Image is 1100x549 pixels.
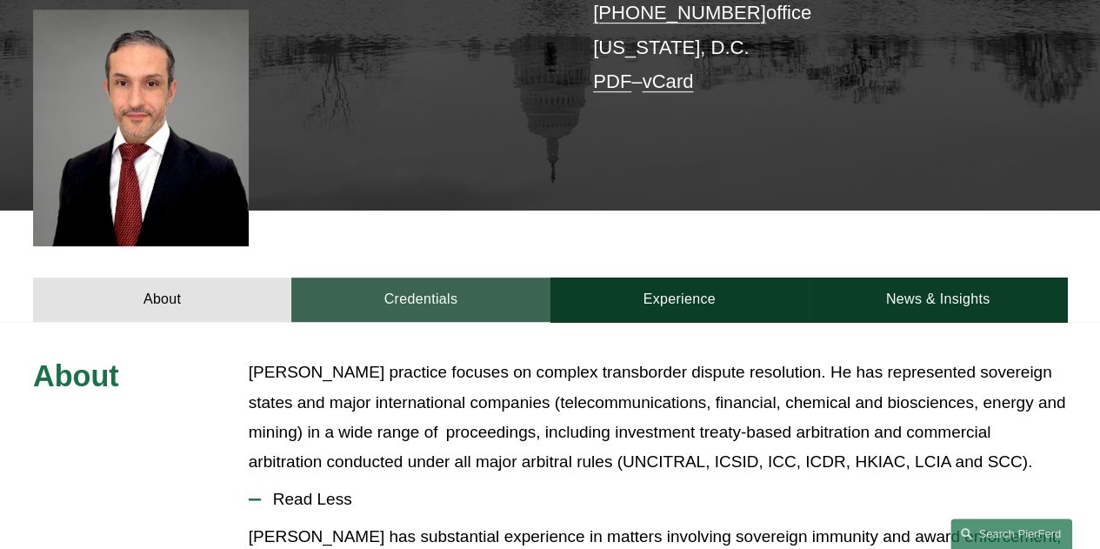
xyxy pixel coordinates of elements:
[593,2,766,23] a: [PHONE_NUMBER]
[550,278,809,322] a: Experience
[249,358,1067,477] p: [PERSON_NAME] practice focuses on complex transborder dispute resolution. He has represented sove...
[809,278,1067,322] a: News & Insights
[33,359,119,392] span: About
[642,70,693,92] a: vCard
[33,278,291,322] a: About
[950,519,1072,549] a: Search this site
[261,490,1067,509] span: Read Less
[249,477,1067,522] button: Read Less
[593,70,631,92] a: PDF
[291,278,550,322] a: Credentials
